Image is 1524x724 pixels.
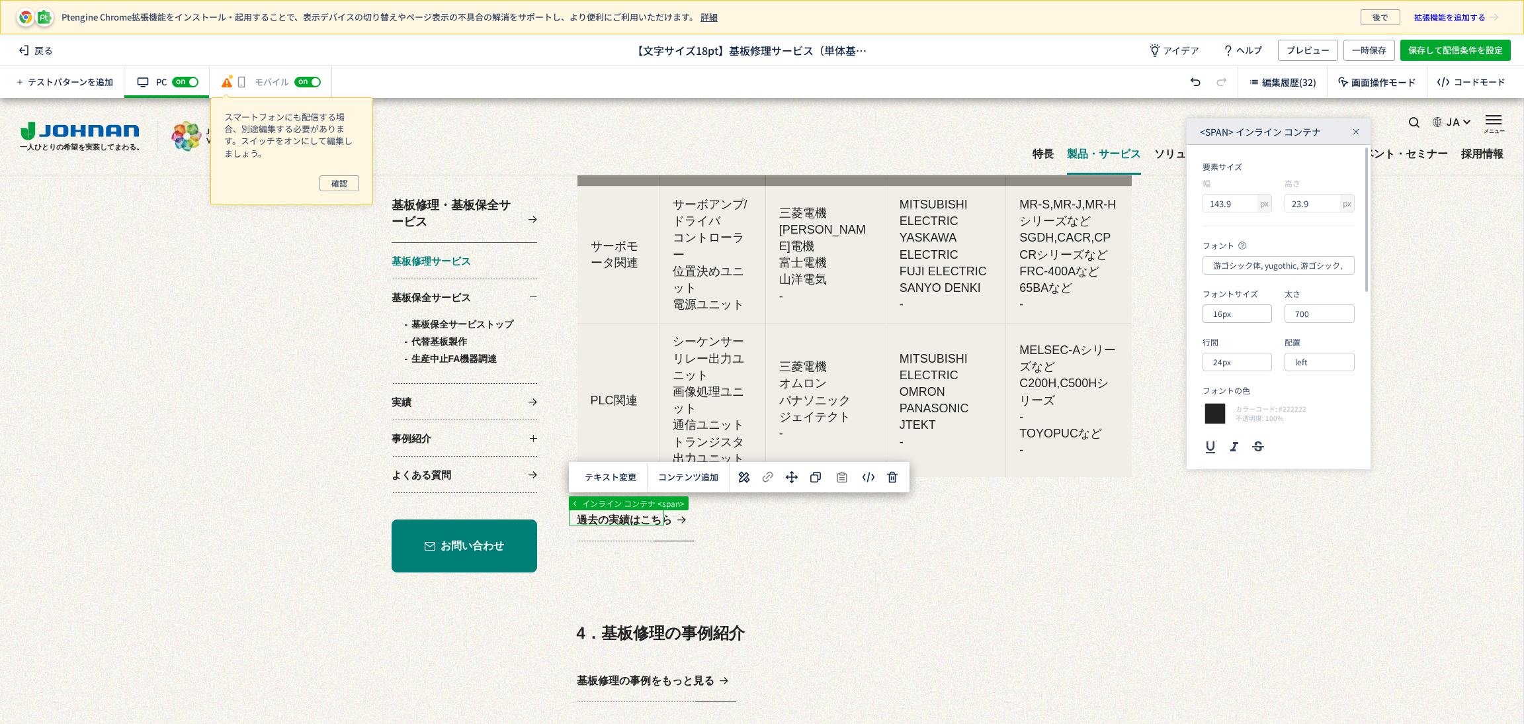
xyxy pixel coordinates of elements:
[1203,177,1272,189] div: 幅
[1242,51,1284,77] a: 企業情報
[1163,44,1199,57] span: アイデア
[13,40,58,61] span: 戻る
[1414,9,1486,25] span: 拡張機能を追加する
[392,422,537,475] a: お問い合わせ
[650,467,726,488] button: コンテンツ追加
[298,77,308,85] span: on
[20,46,144,53] span: 一人ひとりの希望を実装してまわる。
[1236,40,1262,61] span: ヘルプ
[20,24,144,53] a: 一人ひとりの希望を実装してまわる。
[1236,404,1306,414] span: カラーコード: #222222
[1340,195,1354,212] div: px
[1285,304,1354,323] input: 700
[319,175,359,191] button: 確認
[1361,9,1400,25] button: 後で
[1297,51,1339,77] a: ニュース
[1203,195,1261,212] input: auto
[1203,161,1355,172] div: 要素サイズ
[1203,304,1272,323] input: 16px
[331,175,347,191] span: 確認
[1343,40,1395,61] button: 一時保存
[7,159,252,308] span: 現在、オフラインです。メッセージを残していただければ幸いです。
[1006,226,1131,379] td: MELSEC-Aシリーズなど C200H,C500Hシリーズ - TOYOPUCなど -
[1351,75,1416,89] span: 画面操作モード
[20,24,139,42] img: JOHNAN
[1278,40,1338,61] button: プレビュー
[579,498,687,509] span: インライン コンテナ <span>
[405,252,537,269] a: 生産中止FA機器調達
[632,42,874,58] span: 【文字サイズ18pt】基板修理サービス（単体基板修理/FA機器修理）_mrk
[1353,51,1448,77] a: イベント・セミナー
[1203,385,1355,396] div: フォントの色
[1067,51,1141,77] a: 製品・サービス
[62,12,1353,23] p: Ptengine Chrome拡張機能をインストール・起用することで、表示デバイスの切り替えやページ表示の不具合の解消をサポートし、より便利にご利用いただけます。
[1033,51,1054,77] a: 特長
[766,89,886,225] td: 三菱電機 [PERSON_NAME]電機 富士電機 山洋電気 -
[577,523,1132,548] h3: 4．基板修理の事例紹介
[1408,40,1503,61] span: 保存して配信条件を設定
[441,443,504,453] span: お問い合わせ
[392,181,537,217] a: 基板保全サービス
[392,144,537,181] a: 基板修理サービス
[1200,125,1321,138] span: <span> インライン コンテナ
[392,286,537,322] a: 実績
[1285,353,1354,371] input: left
[1285,177,1354,189] div: 高さ
[1446,15,1460,34] span: JA
[208,408,240,426] em: 送信
[1203,353,1272,371] input: 24px
[577,575,714,591] span: 基板修理の事例をもっと見る
[217,7,249,38] div: チャットウィンドウを最小化する
[69,73,222,93] div: メッセージを残す
[886,89,1005,225] td: MITSUBISHI ELECTRIC YASKAWA ELECTRIC FUJI ELECTRIC SANYO DENKI -
[1203,288,1272,299] div: フォントサイズ
[1285,288,1354,299] div: 太さ
[659,89,765,225] td: サーボアンプ/ドライバ コントローラー 位置決めユニット 電源ユニット
[1203,336,1272,347] div: 行間
[405,217,537,234] a: 基板保全サービストップ
[405,235,537,252] a: 代替基板製作
[886,226,1005,379] td: MITSUBISHI ELECTRIC OMRON PANASONIC JTEKT -
[1461,51,1503,77] a: 採用情報
[392,359,537,395] a: よくある質問
[1400,40,1511,61] button: 保存して配信条件を設定
[1352,40,1386,61] span: 一時保存
[392,99,537,144] a: 基板修理・基板保全サービス
[659,226,765,379] td: シーケンサー リレー出力ユニット 画像処理ユニット 通信ユニット トランジスタ出力ユニット
[28,76,113,89] span: テストパターンを追加
[577,467,644,488] button: テキスト変更
[170,23,254,54] img: JOHNAN VISION 2050
[1257,195,1271,212] div: px
[766,226,886,379] td: 三菱電機 オムロン パナソニック ジェイテクト -
[1203,256,1355,275] input: 游ゴシック体, yugothic, 游ゴシック, Yu Gothic, sans-serif
[1203,240,1234,251] span: フォント
[577,562,736,604] a: 基板修理の事例をもっと見る
[700,11,718,23] a: 詳細
[1236,414,1283,423] span: 不透明度: 100%
[37,10,52,24] img: pt-icon-plugin.svg
[19,10,33,24] img: pt-icon-chrome.svg
[1262,75,1316,89] span: 編集履歴(32)
[1154,51,1228,77] a: ソリューション
[392,322,537,359] a: 事例紹介
[1454,76,1505,89] div: コードモード
[22,80,56,85] img: d_828441353_company_1694572092547_828441353
[1006,89,1131,225] td: MR-S,MR-J,MR-Hシリーズなど SGDH,CACR,CPCRシリーズなど FRC-400Aなど 65BAなど -
[1287,40,1330,61] span: プレビュー
[577,401,694,443] a: 過去の実績はこちら
[1285,195,1343,212] input: auto
[1285,336,1354,347] div: 配置
[577,89,659,225] td: サーボモータ関連
[1210,40,1273,61] a: ヘルプ
[577,226,659,379] td: PLC関連
[176,77,185,85] span: on
[577,414,672,430] span: 過去の実績はこちら
[1373,9,1388,25] span: 後で
[224,111,359,159] p: スマートフォンにも配信する場合、別途編集する必要があります。スイッチをオンにして編集しましょう。
[1433,15,1470,34] button: JA
[1406,9,1507,25] a: 拡張機能を追加する
[7,361,252,408] textarea: メッセージを入力して［送信する］をクリックしてください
